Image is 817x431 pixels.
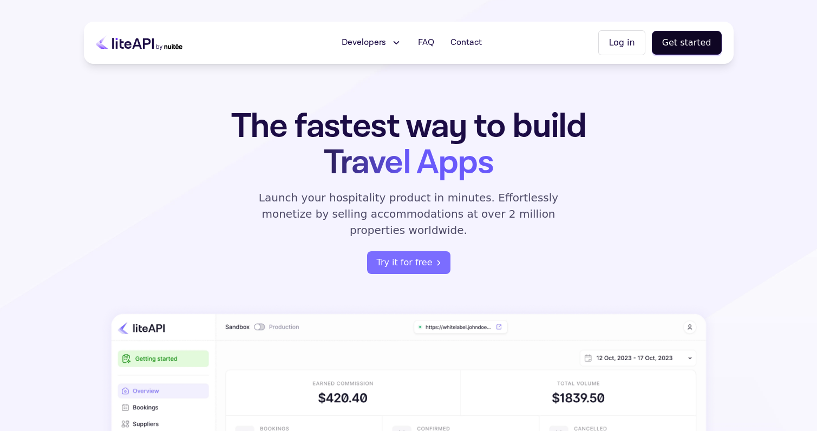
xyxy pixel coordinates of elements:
[197,108,620,181] h1: The fastest way to build
[598,30,645,55] button: Log in
[411,32,441,54] a: FAQ
[418,36,434,49] span: FAQ
[444,32,488,54] a: Contact
[342,36,386,49] span: Developers
[652,31,722,55] button: Get started
[450,36,482,49] span: Contact
[246,190,571,238] p: Launch your hospitality product in minutes. Effortlessly monetize by selling accommodations at ov...
[324,140,493,185] span: Travel Apps
[335,32,408,54] button: Developers
[367,251,450,274] a: register
[367,251,450,274] button: Try it for free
